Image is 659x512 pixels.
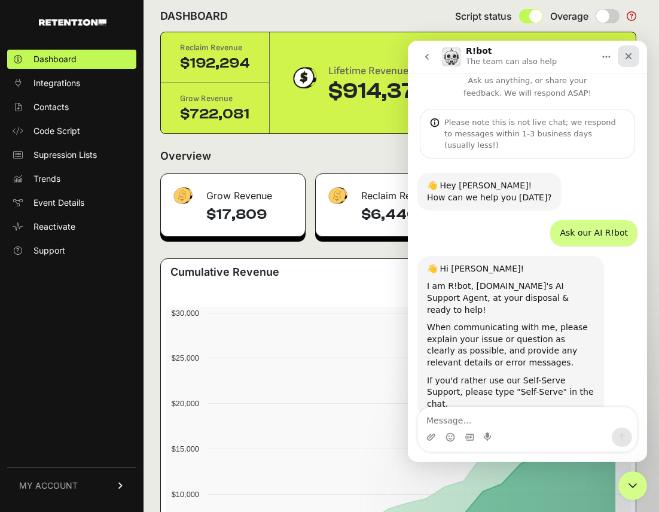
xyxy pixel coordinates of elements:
a: Trends [7,169,136,188]
span: Integrations [33,77,80,89]
h4: $6,440 [361,205,461,224]
h2: Overview [160,148,211,164]
span: MY ACCOUNT [19,480,78,492]
img: Retention.com [39,19,106,26]
img: fa-dollar-13500eef13a19c4ab2b9ed9ad552e47b0d9fc28b02b83b90ba0e00f96d6372e9.png [170,184,194,208]
div: Grow Revenue [161,174,305,210]
img: fa-dollar-13500eef13a19c4ab2b9ed9ad552e47b0d9fc28b02b83b90ba0e00f96d6372e9.png [325,184,349,208]
span: Trends [33,173,60,185]
text: $15,000 [172,444,199,453]
a: Code Script [7,121,136,141]
a: Dashboard [7,50,136,69]
span: Code Script [33,125,80,137]
h2: DASHBOARD [160,8,228,25]
iframe: Intercom live chat [408,41,647,462]
div: $914,375 [328,80,430,103]
div: $192,294 [180,54,250,73]
span: Reactivate [33,221,75,233]
span: Event Details [33,197,84,209]
text: $20,000 [172,399,199,408]
div: $722,081 [180,105,250,124]
div: Grow Revenue [180,93,250,105]
a: Reactivate [7,217,136,236]
span: Dashboard [33,53,77,65]
text: $25,000 [172,353,199,362]
img: dollar-coin-05c43ed7efb7bc0c12610022525b4bbbb207c7efeef5aecc26f025e68dcafac9.png [289,63,319,93]
a: Supression Lists [7,145,136,164]
a: Integrations [7,74,136,93]
a: MY ACCOUNT [7,467,136,504]
span: Support [33,245,65,257]
div: Lifetime Revenue [328,63,430,80]
span: Supression Lists [33,149,97,161]
span: Contacts [33,101,69,113]
a: Support [7,241,136,260]
div: Reclaim Revenue [180,42,250,54]
div: Reclaim Revenue [316,174,471,210]
h4: $17,809 [206,205,295,224]
iframe: Intercom live chat [618,471,647,500]
h3: Cumulative Revenue [170,264,279,281]
span: Overage [550,9,588,23]
a: Event Details [7,193,136,212]
text: $30,000 [172,309,199,318]
a: Contacts [7,97,136,117]
span: Script status [455,9,512,23]
text: $10,000 [172,490,199,499]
